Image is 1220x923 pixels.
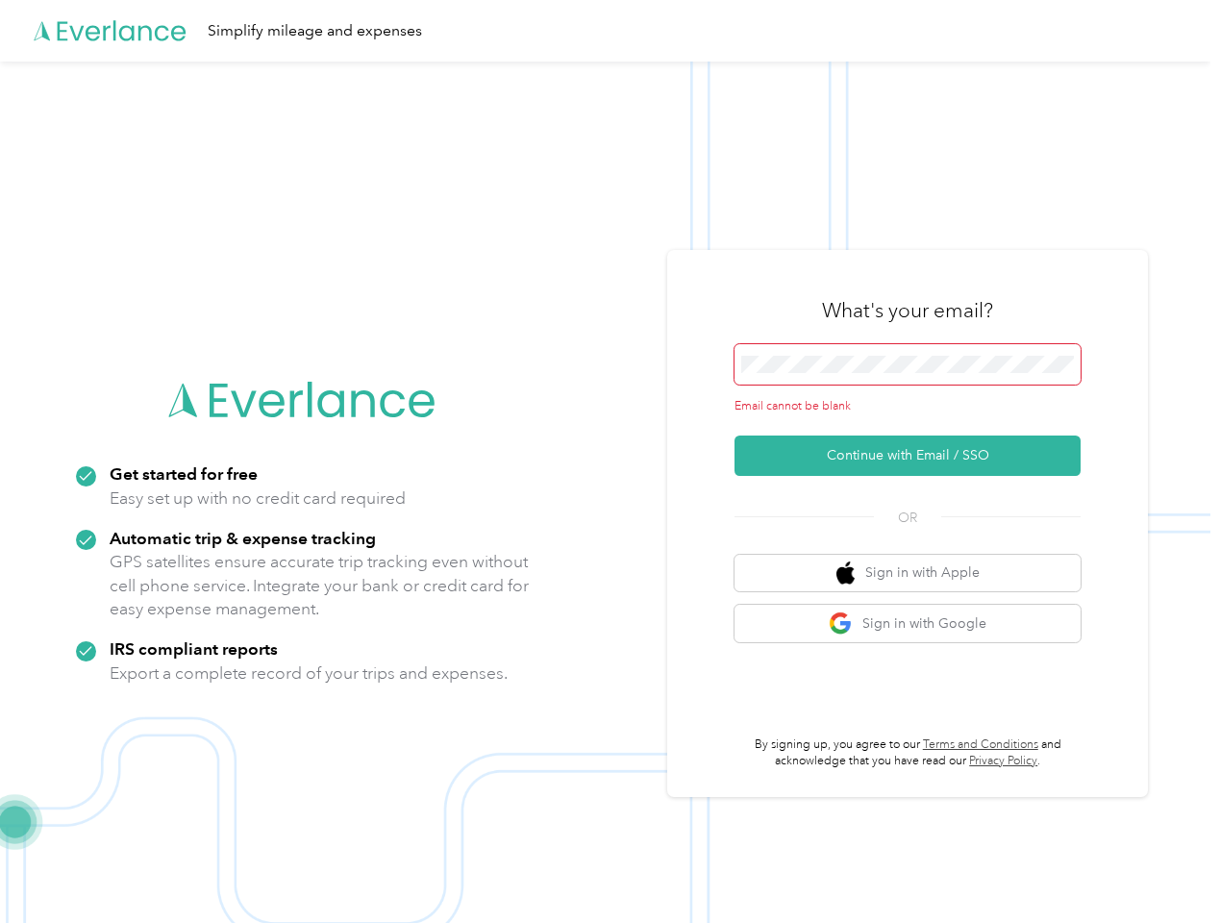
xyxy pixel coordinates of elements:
strong: Get started for free [110,463,258,484]
p: Easy set up with no credit card required [110,486,406,511]
p: Export a complete record of your trips and expenses. [110,661,508,686]
a: Terms and Conditions [923,737,1038,752]
p: By signing up, you agree to our and acknowledge that you have read our . [734,736,1081,770]
button: apple logoSign in with Apple [734,555,1081,592]
button: google logoSign in with Google [734,605,1081,642]
h3: What's your email? [822,297,993,324]
strong: Automatic trip & expense tracking [110,528,376,548]
button: Continue with Email / SSO [734,436,1081,476]
span: OR [874,508,941,528]
a: Privacy Policy [969,754,1037,768]
img: google logo [829,611,853,636]
p: GPS satellites ensure accurate trip tracking even without cell phone service. Integrate your bank... [110,550,530,621]
div: Email cannot be blank [734,398,1081,415]
strong: IRS compliant reports [110,638,278,659]
div: Simplify mileage and expenses [208,19,422,43]
img: apple logo [836,561,856,586]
